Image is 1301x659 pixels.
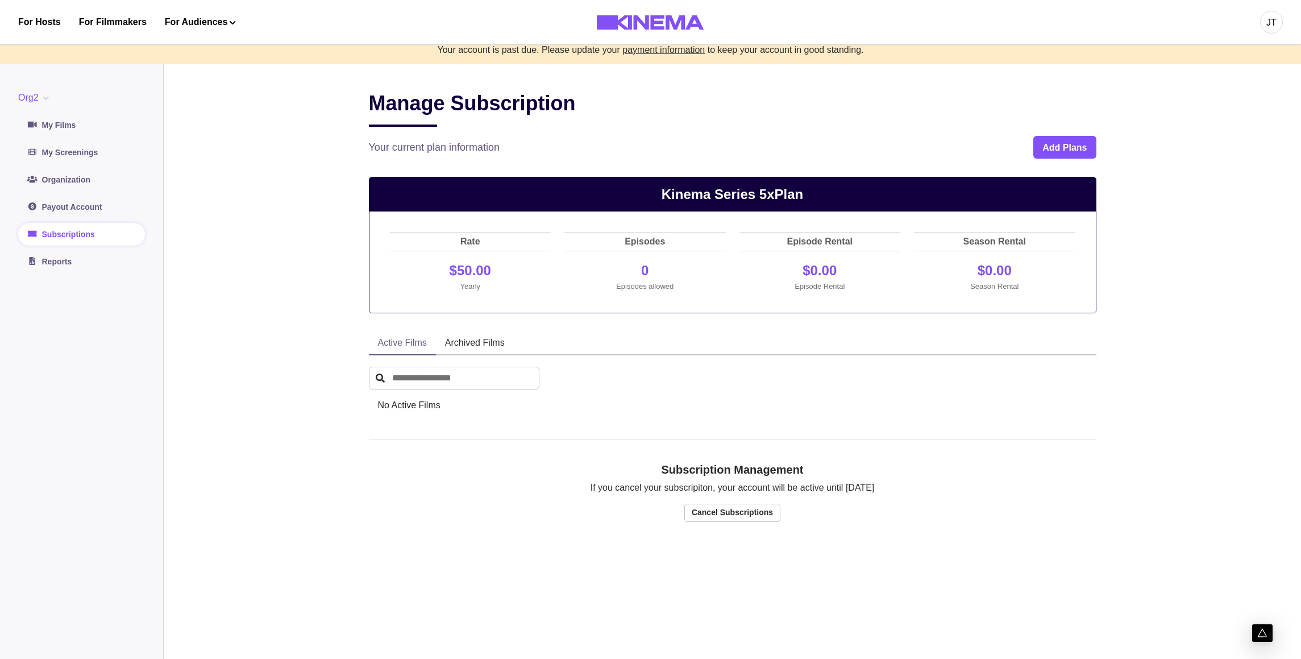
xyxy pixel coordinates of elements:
[369,91,576,127] h2: Manage Subscription
[369,177,1096,212] p: Kinema Series 5x Plan
[18,196,145,218] a: Payout Account
[914,233,1075,251] p: Season Rental
[567,281,724,292] p: Episodes allowed
[18,141,145,164] a: My Screenings
[591,481,875,495] p: If you cancel your subscripiton, your account will be active until [DATE]
[390,233,551,251] p: Rate
[18,250,145,273] a: Reports
[742,281,899,292] p: Episode Rental
[437,43,863,57] div: Your account is past due. Please update your to keep your account in good standing.
[378,399,1087,412] p: No Active Films
[79,15,147,29] a: For Filmmakers
[1033,136,1096,159] button: Add Plans
[392,281,549,292] p: Yearly
[564,233,726,251] p: Episodes
[739,233,901,251] p: Episode Rental
[684,504,780,522] button: Cancel Subscriptions
[742,260,899,281] p: $0.00
[622,45,705,55] a: payment information
[916,260,1073,281] p: $0.00
[392,260,549,281] p: $50.00
[18,114,145,136] a: My Films
[1266,16,1277,30] div: JT
[916,281,1073,292] p: Season Rental
[165,15,236,29] button: For Audiences
[436,331,514,355] button: Archived Films
[18,223,145,246] a: Subscriptions
[661,463,803,476] h2: Subscription Management
[18,91,53,105] button: Org2
[18,15,61,29] a: For Hosts
[18,168,145,191] a: Organization
[369,331,436,355] button: Active Films
[369,140,500,155] p: Your current plan information
[567,260,724,281] p: 0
